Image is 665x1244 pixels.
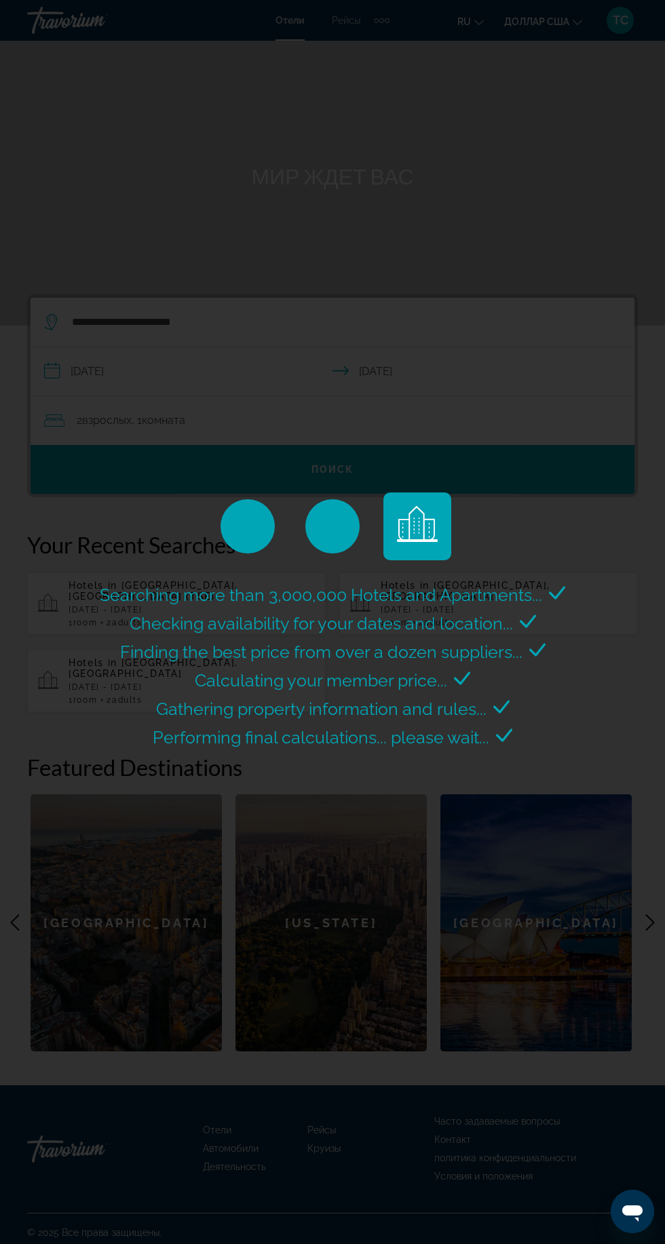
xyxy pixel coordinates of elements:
[100,585,542,605] span: Searching more than 3,000,000 Hotels and Apartments...
[195,670,447,691] span: Calculating your member price...
[153,727,489,747] span: Performing final calculations... please wait...
[611,1190,654,1233] iframe: Кнопка запуска окна обмена сообщениями
[130,613,513,634] span: Checking availability for your dates and location...
[120,642,522,662] span: Finding the best price from over a dozen suppliers...
[156,699,487,719] span: Gathering property information and rules...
